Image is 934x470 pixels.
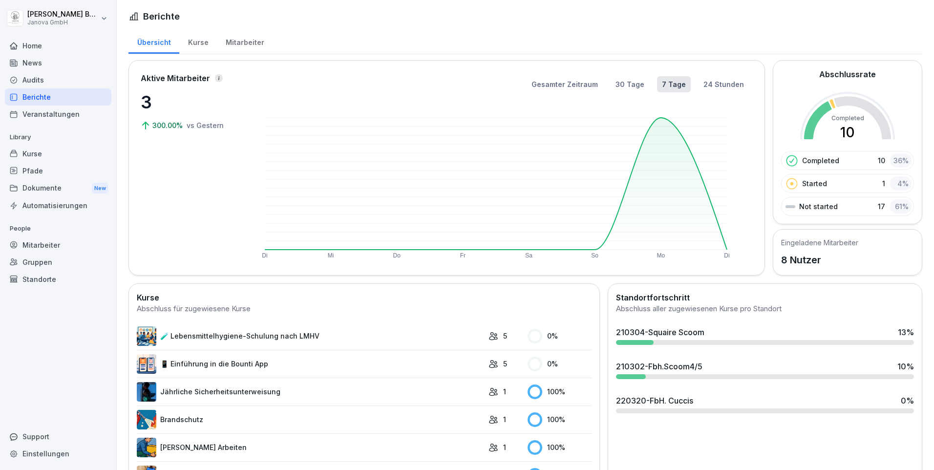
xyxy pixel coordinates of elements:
[799,201,838,212] p: Not started
[890,199,912,214] div: 61 %
[5,179,111,197] div: Dokumente
[5,162,111,179] a: Pfade
[137,382,484,402] a: Jährliche Sicherheitsunterweisung
[503,414,506,425] p: 1
[5,445,111,462] a: Einstellungen
[528,329,592,343] div: 0 %
[612,357,918,383] a: 210302-Fbh.Scoom4/510%
[262,252,267,259] text: Di
[897,361,914,372] div: 10 %
[137,326,484,346] a: 🧪 Lebensmittelhygiene-Schulung nach LMHV
[179,29,217,54] a: Kurse
[781,237,858,248] h5: Eingeladene Mitarbeiter
[528,385,592,399] div: 100 %
[5,271,111,288] a: Standorte
[5,54,111,71] a: News
[616,395,693,406] div: 220320-FbH. Cuccis
[802,155,839,166] p: Completed
[5,254,111,271] a: Gruppen
[460,252,466,259] text: Fr
[5,37,111,54] a: Home
[616,361,702,372] div: 210302-Fbh.Scoom4/5
[5,145,111,162] a: Kurse
[143,10,180,23] h1: Berichte
[27,19,99,26] p: Janova GmbH
[141,72,210,84] p: Aktive Mitarbeiter
[878,155,885,166] p: 10
[724,252,729,259] text: Di
[137,303,592,315] div: Abschluss für zugewiesene Kurse
[503,386,506,397] p: 1
[878,201,885,212] p: 17
[591,252,598,259] text: So
[503,442,506,452] p: 1
[5,197,111,214] a: Automatisierungen
[5,88,111,106] a: Berichte
[616,326,704,338] div: 210304-Squaire Scoom
[527,76,603,92] button: Gesamter Zeitraum
[137,438,484,457] a: [PERSON_NAME] Arbeiten
[137,382,156,402] img: lexopoti9mm3ayfs08g9aag0.png
[137,410,484,429] a: Brandschutz
[187,120,224,130] p: vs Gestern
[393,252,401,259] text: Do
[528,440,592,455] div: 100 %
[5,428,111,445] div: Support
[27,10,99,19] p: [PERSON_NAME] Baradei
[217,29,273,54] a: Mitarbeiter
[781,253,858,267] p: 8 Nutzer
[137,326,156,346] img: h7jpezukfv8pwd1f3ia36uzh.png
[528,412,592,427] div: 100 %
[657,252,665,259] text: Mo
[819,68,876,80] h2: Abschlussrate
[898,326,914,338] div: 13 %
[802,178,827,189] p: Started
[141,89,238,115] p: 3
[612,322,918,349] a: 210304-Squaire Scoom13%
[882,178,885,189] p: 1
[901,395,914,406] div: 0 %
[5,129,111,145] p: Library
[5,179,111,197] a: DokumenteNew
[328,252,334,259] text: Mi
[503,359,507,369] p: 5
[137,438,156,457] img: ns5fm27uu5em6705ixom0yjt.png
[616,303,914,315] div: Abschluss aller zugewiesenen Kurse pro Standort
[128,29,179,54] a: Übersicht
[137,292,592,303] h2: Kurse
[137,354,156,374] img: mi2x1uq9fytfd6tyw03v56b3.png
[699,76,749,92] button: 24 Stunden
[890,176,912,191] div: 4 %
[616,292,914,303] h2: Standortfortschritt
[152,120,185,130] p: 300.00%
[137,354,484,374] a: 📱 Einführung in die Bounti App
[525,252,532,259] text: Sa
[890,153,912,168] div: 36 %
[5,221,111,236] p: People
[137,410,156,429] img: b0iy7e1gfawqjs4nezxuanzk.png
[92,183,108,194] div: New
[503,331,507,341] p: 5
[611,76,649,92] button: 30 Tage
[612,391,918,417] a: 220320-FbH. Cuccis0%
[657,76,691,92] button: 7 Tage
[528,357,592,371] div: 0 %
[5,106,111,123] a: Veranstaltungen
[5,71,111,88] a: Audits
[5,236,111,254] a: Mitarbeiter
